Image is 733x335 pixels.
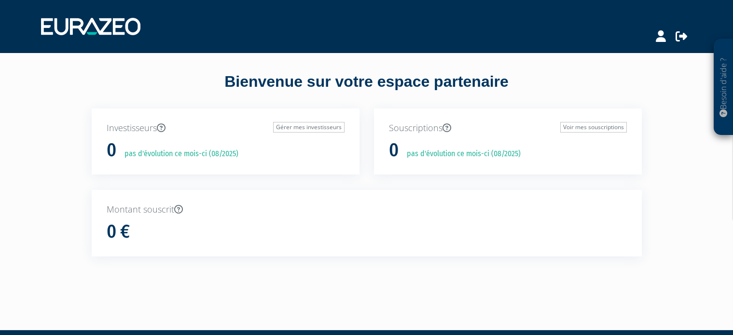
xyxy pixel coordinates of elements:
p: Besoin d'aide ? [718,44,729,131]
p: pas d'évolution ce mois-ci (08/2025) [400,148,521,160]
a: Gérer mes investisseurs [273,122,345,133]
p: Souscriptions [389,122,627,134]
p: pas d'évolution ce mois-ci (08/2025) [118,148,238,160]
h1: 0 [389,140,399,161]
h1: 0 [107,140,116,161]
img: 1732889491-logotype_eurazeo_blanc_rvb.png [41,18,140,35]
p: Montant souscrit [107,203,627,216]
a: Voir mes souscriptions [560,122,627,133]
h1: 0 € [107,222,130,242]
div: Bienvenue sur votre espace partenaire [84,71,649,108]
p: Investisseurs [107,122,345,134]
